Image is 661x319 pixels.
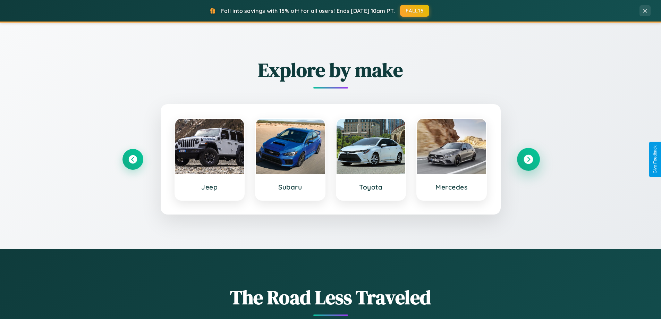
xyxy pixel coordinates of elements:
[182,183,237,191] h3: Jeep
[221,7,395,14] span: Fall into savings with 15% off for all users! Ends [DATE] 10am PT.
[344,183,399,191] h3: Toyota
[653,145,658,174] div: Give Feedback
[263,183,318,191] h3: Subaru
[122,57,539,83] h2: Explore by make
[424,183,479,191] h3: Mercedes
[400,5,429,17] button: FALL15
[122,284,539,311] h1: The Road Less Traveled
